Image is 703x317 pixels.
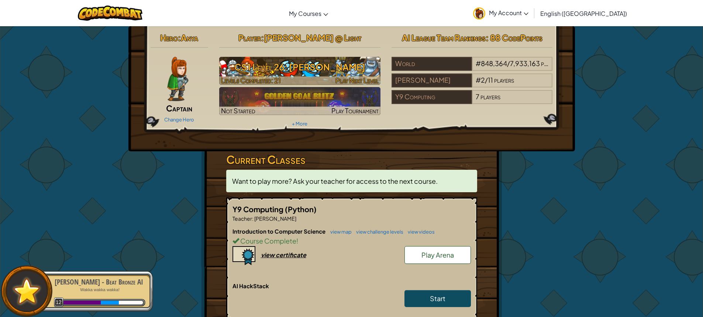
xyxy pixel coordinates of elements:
[239,237,296,245] span: Course Complete
[392,57,472,71] div: World
[402,32,486,43] span: AI League Team Rankings
[480,92,500,101] span: players
[232,215,252,222] span: Teacher
[264,32,361,43] span: [PERSON_NAME] @ Light
[285,204,317,214] span: (Python)
[285,3,332,23] a: My Courses
[327,229,352,235] a: view map
[486,32,542,43] span: : 88 CodePoints
[507,59,510,68] span: /
[232,246,255,265] img: certificate-icon.png
[10,275,44,307] img: default.png
[219,59,380,75] h3: CS1 Level 26: [PERSON_NAME]
[160,32,178,43] span: Hero
[473,7,485,20] img: avatar
[292,121,307,127] a: + More
[476,76,481,84] span: #
[221,106,255,115] span: Not Started
[489,9,528,17] span: My Account
[404,290,471,307] a: Start
[392,97,553,106] a: Y9 Computing7players
[226,151,477,168] h3: Current Classes
[232,177,438,185] span: Want to play more? Ask your teacher for access to the next course.
[335,76,379,85] span: Play Next Level
[392,90,472,104] div: Y9 Computing
[219,57,380,85] img: CS1 Level 26: Wakka Maul
[254,215,296,222] span: [PERSON_NAME]
[331,106,379,115] span: Play Tournament
[476,92,479,101] span: 7
[232,228,327,235] span: Introduction to Computer Science
[540,10,627,17] span: English ([GEOGRAPHIC_DATA])
[296,237,298,245] span: !
[541,59,561,68] span: players
[421,251,454,259] span: Play Arena
[219,87,380,115] img: Golden Goal
[404,229,435,235] a: view videos
[164,117,194,123] a: Change Hero
[219,87,380,115] a: Not StartedPlay Tournament
[485,76,488,84] span: /
[430,294,445,303] span: Start
[481,76,485,84] span: 2
[54,297,64,307] span: 12
[469,1,532,25] a: My Account
[476,59,481,68] span: #
[261,32,264,43] span: :
[232,204,285,214] span: Y9 Computing
[178,32,181,43] span: :
[219,57,380,85] a: Play Next Level
[392,73,472,87] div: [PERSON_NAME]
[392,64,553,72] a: World#848,364/7,933,163players
[78,6,142,21] img: CodeCombat logo
[232,282,269,289] span: AI HackStack
[481,59,507,68] span: 848,364
[166,103,192,113] span: Captain
[537,3,631,23] a: English ([GEOGRAPHIC_DATA])
[289,10,321,17] span: My Courses
[238,32,261,43] span: Player
[352,229,403,235] a: view challenge levels
[52,287,145,293] p: Wakka wakka wakka!
[252,215,254,222] span: :
[392,80,553,89] a: [PERSON_NAME]#2/11players
[181,32,198,43] span: Anya
[167,57,188,101] img: captain-pose.png
[232,251,306,259] a: view certificate
[488,76,493,84] span: 11
[494,76,514,84] span: players
[221,76,281,85] span: Levels Completed: 21
[52,277,145,287] div: [PERSON_NAME] - Beat Bronze AI
[510,59,540,68] span: 7,933,163
[261,251,306,259] div: view certificate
